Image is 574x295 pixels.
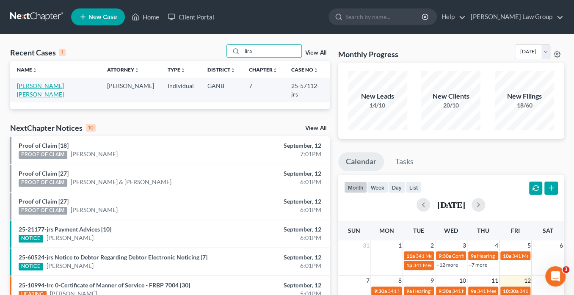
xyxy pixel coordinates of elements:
[413,262,489,268] span: 341 Meeting for [PERSON_NAME]
[242,45,301,57] input: Search by name...
[471,288,476,294] span: 9a
[19,198,69,205] a: Proof of Claim [27]
[163,9,218,25] a: Client Portal
[107,66,139,73] a: Attorneyunfold_more
[161,78,201,102] td: Individual
[59,49,66,56] div: 1
[477,288,553,294] span: 341 Meeting for [PERSON_NAME]
[469,262,487,268] a: +7 more
[542,227,553,234] span: Sat
[379,227,394,234] span: Mon
[416,253,492,259] span: 341 Meeting for [PERSON_NAME]
[207,66,235,73] a: Districtunfold_more
[19,179,67,187] div: PROOF OF CLAIM
[19,142,69,149] a: Proof of Claim [18]
[305,125,326,131] a: View All
[439,288,451,294] span: 9:30a
[226,206,321,214] div: 6:01PM
[19,151,67,159] div: PROOF OF CLAIM
[344,182,367,193] button: month
[226,150,321,158] div: 7:01PM
[88,14,117,20] span: New Case
[10,47,66,58] div: Recent Cases
[86,124,96,132] div: 10
[273,68,278,73] i: unfold_more
[134,68,139,73] i: unfold_more
[563,266,569,273] span: 3
[291,66,318,73] a: Case Nounfold_more
[452,253,549,259] span: Confirmation Hearing for [PERSON_NAME]
[526,240,531,251] span: 5
[362,240,370,251] span: 31
[406,288,412,294] span: 9a
[226,225,321,234] div: September, 12
[471,253,476,259] span: 9a
[226,197,321,206] div: September, 12
[17,82,64,98] a: [PERSON_NAME] [PERSON_NAME]
[10,123,96,133] div: NextChapter Notices
[226,234,321,242] div: 6:01PM
[444,227,458,234] span: Wed
[345,9,423,25] input: Search by name...
[523,276,531,286] span: 12
[452,288,528,294] span: 341 Meeting for [PERSON_NAME]
[71,178,171,186] a: [PERSON_NAME] & [PERSON_NAME]
[71,206,118,214] a: [PERSON_NAME]
[348,91,407,101] div: New Leads
[495,91,554,101] div: New Filings
[406,262,412,268] span: 1p
[477,227,489,234] span: Thu
[397,240,403,251] span: 1
[168,66,185,73] a: Typeunfold_more
[491,276,499,286] span: 11
[437,200,465,209] h2: [DATE]
[226,281,321,289] div: September, 12
[71,150,118,158] a: [PERSON_NAME]
[413,288,479,294] span: Hearing for [PERSON_NAME]
[406,182,422,193] button: list
[32,68,37,73] i: unfold_more
[421,91,480,101] div: New Clients
[17,66,37,73] a: Nameunfold_more
[19,263,43,270] div: NOTICE
[387,288,508,294] span: 341 Meeting for [PERSON_NAME] & [PERSON_NAME]
[466,9,563,25] a: [PERSON_NAME] Law Group
[511,227,520,234] span: Fri
[388,182,406,193] button: day
[439,253,451,259] span: 9:30a
[305,50,326,56] a: View All
[503,288,519,294] span: 10:30a
[313,68,318,73] i: unfold_more
[19,170,69,177] a: Proof of Claim [27]
[388,152,421,171] a: Tasks
[559,240,564,251] span: 6
[406,253,415,259] span: 11a
[47,262,94,270] a: [PERSON_NAME]
[230,68,235,73] i: unfold_more
[365,276,370,286] span: 7
[413,227,424,234] span: Tue
[127,9,163,25] a: Home
[180,68,185,73] i: unfold_more
[226,253,321,262] div: September, 12
[430,240,435,251] span: 2
[338,152,384,171] a: Calendar
[242,78,284,102] td: 7
[338,49,398,59] h3: Monthly Progress
[100,78,161,102] td: [PERSON_NAME]
[436,262,458,268] a: +12 more
[421,101,480,110] div: 20/10
[19,226,111,233] a: 25-21177-jrs Payment Advices [10]
[348,101,407,110] div: 14/10
[545,266,566,287] iframe: Intercom live chat
[226,262,321,270] div: 6:01PM
[249,66,278,73] a: Chapterunfold_more
[19,254,207,261] a: 25-60524-jrs Notice to Debtor Regarding Debtor Electronic Noticing [7]
[226,178,321,186] div: 6:01PM
[503,253,511,259] span: 10a
[19,235,43,243] div: NOTICE
[47,234,94,242] a: [PERSON_NAME]
[397,276,403,286] span: 8
[458,276,467,286] span: 10
[226,141,321,150] div: September, 12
